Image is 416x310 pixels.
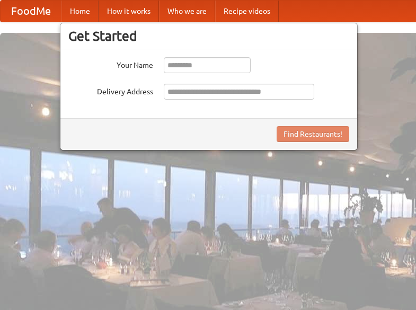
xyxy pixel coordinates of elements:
[68,57,153,70] label: Your Name
[277,126,349,142] button: Find Restaurants!
[215,1,279,22] a: Recipe videos
[1,1,61,22] a: FoodMe
[68,28,349,44] h3: Get Started
[61,1,99,22] a: Home
[99,1,159,22] a: How it works
[68,84,153,97] label: Delivery Address
[159,1,215,22] a: Who we are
